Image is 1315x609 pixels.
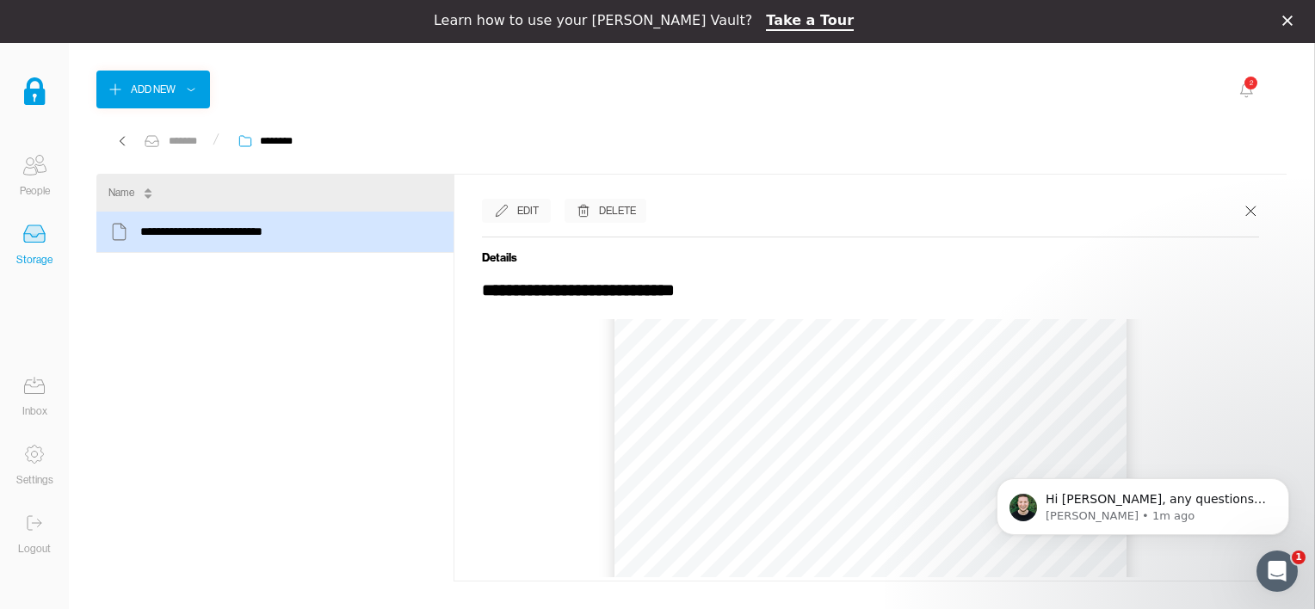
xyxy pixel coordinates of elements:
h5: Details [482,250,1259,264]
div: 2 [1244,77,1257,89]
div: Close [1282,15,1300,26]
div: Inbox [22,403,47,420]
div: Logout [18,540,51,557]
div: Storage [16,251,52,268]
button: Add New [96,71,210,108]
button: Delete [565,199,646,223]
iframe: Intercom live chat [1256,551,1298,592]
span: 1 [1292,551,1306,564]
div: Learn how to use your [PERSON_NAME] Vault? [434,12,752,29]
div: Edit [517,202,539,219]
div: People [20,182,50,200]
div: Add New [131,81,176,98]
div: Delete [599,202,636,219]
div: Name [108,184,134,201]
a: Take a Tour [766,12,854,31]
iframe: Intercom notifications message [971,442,1315,563]
div: Settings [16,471,53,489]
button: Edit [482,199,551,223]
